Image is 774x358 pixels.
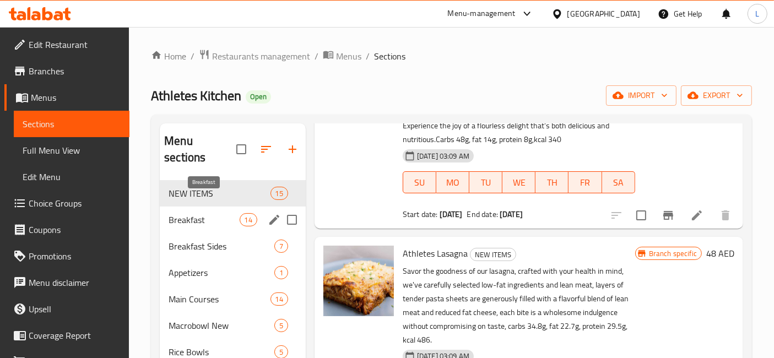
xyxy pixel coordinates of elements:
span: TU [474,175,498,191]
div: items [240,213,257,226]
a: Menus [4,84,129,111]
div: [GEOGRAPHIC_DATA] [567,8,640,20]
h2: Menu sections [164,133,236,166]
button: delete [712,202,739,229]
span: Menus [31,91,121,104]
a: Edit Restaurant [4,31,129,58]
span: Appetizers [169,266,274,279]
span: Full Menu View [23,144,121,157]
span: NEW ITEMS [470,248,516,261]
a: Full Menu View [14,137,129,164]
p: Savor the goodness of our lasagna, crafted with your health in mind, we've carefully selected low... [403,264,635,347]
a: Edit Menu [14,164,129,190]
span: Sections [374,50,405,63]
h6: 48 AED [706,246,734,261]
span: Select all sections [230,138,253,161]
span: TH [540,175,564,191]
div: Macrobowl New5 [160,312,306,339]
span: WE [507,175,531,191]
li: / [366,50,370,63]
span: Breakfast [169,213,239,226]
div: Breakfast Sides7 [160,233,306,259]
span: import [615,89,668,102]
nav: breadcrumb [151,49,752,63]
span: 15 [271,188,288,199]
a: Coverage Report [4,322,129,349]
div: items [274,319,288,332]
a: Choice Groups [4,190,129,216]
span: 1 [275,268,288,278]
div: Appetizers1 [160,259,306,286]
span: SU [408,175,432,191]
span: L [755,8,759,20]
img: Athletes Lasagna [323,246,394,316]
b: [DATE] [500,207,523,221]
button: SU [403,171,436,193]
div: items [274,240,288,253]
a: Menu disclaimer [4,269,129,296]
a: Sections [14,111,129,137]
button: TU [469,171,502,193]
b: [DATE] [440,207,463,221]
a: Edit menu item [690,209,703,222]
span: Coupons [29,223,121,236]
span: 5 [275,347,288,357]
div: NEW ITEMS15 [160,180,306,207]
button: WE [502,171,535,193]
span: Choice Groups [29,197,121,210]
a: Home [151,50,186,63]
span: Promotions [29,249,121,263]
span: 7 [275,241,288,252]
a: Branches [4,58,129,84]
div: items [270,187,288,200]
span: Upsell [29,302,121,316]
span: [DATE] 03:09 AM [413,151,474,161]
button: Add section [279,136,306,162]
button: TH [535,171,569,193]
a: Coupons [4,216,129,243]
span: Main Courses [169,292,270,306]
button: import [606,85,676,106]
span: End date: [467,207,498,221]
button: Branch-specific-item [655,202,681,229]
button: MO [436,171,469,193]
span: Macrobowl New [169,319,274,332]
div: items [270,292,288,306]
div: Main Courses14 [160,286,306,312]
div: Breakfast14edit [160,207,306,233]
span: Sections [23,117,121,131]
div: items [274,266,288,279]
a: Promotions [4,243,129,269]
span: FR [573,175,597,191]
div: Menu-management [448,7,516,20]
span: Edit Restaurant [29,38,121,51]
span: export [690,89,743,102]
span: Open [246,92,271,101]
span: Edit Menu [23,170,121,183]
span: Coverage Report [29,329,121,342]
button: edit [266,211,283,228]
a: Menus [323,49,361,63]
span: Breakfast Sides [169,240,274,253]
span: Sort sections [253,136,279,162]
button: export [681,85,752,106]
div: Open [246,90,271,104]
span: 5 [275,321,288,331]
li: / [191,50,194,63]
span: Branch specific [645,248,701,259]
span: Select to update [630,204,653,227]
button: SA [602,171,635,193]
span: Restaurants management [212,50,310,63]
span: Menu disclaimer [29,276,121,289]
span: Athletes Kitchen [151,83,241,108]
span: NEW ITEMS [169,187,270,200]
span: Branches [29,64,121,78]
span: MO [441,175,465,191]
li: / [315,50,318,63]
